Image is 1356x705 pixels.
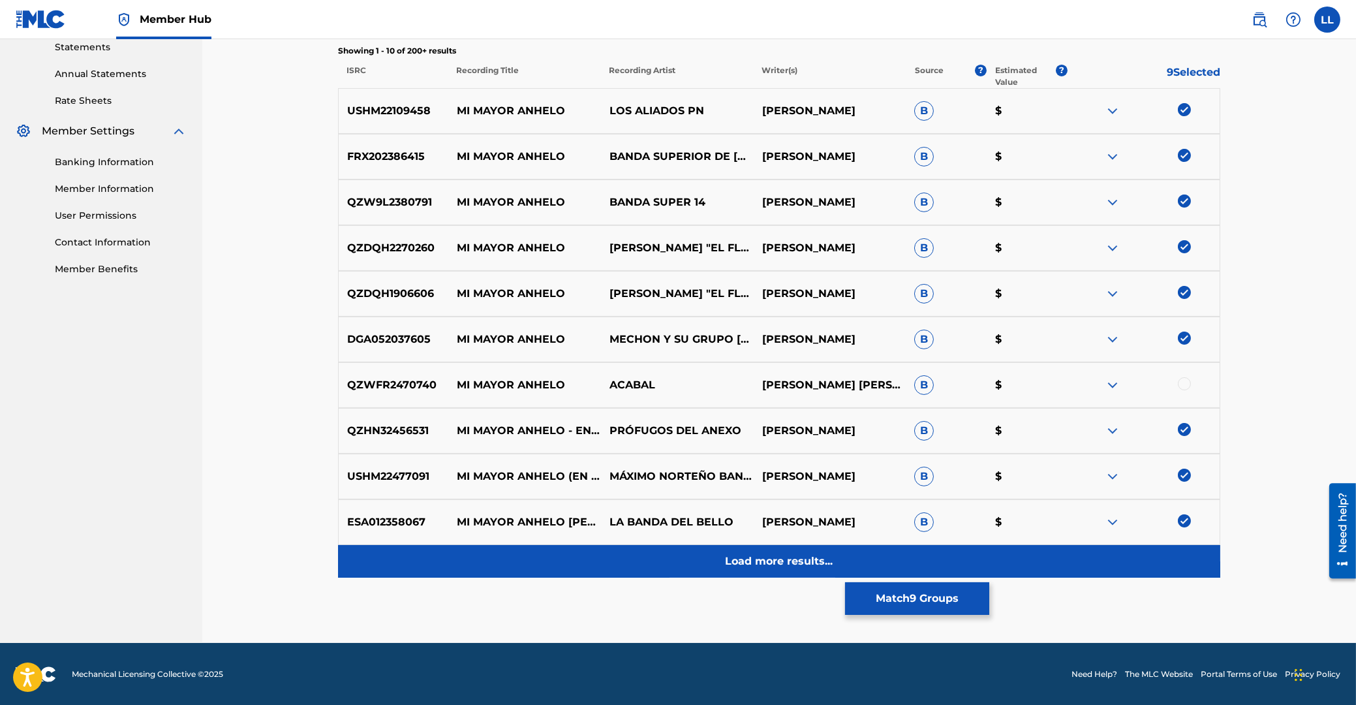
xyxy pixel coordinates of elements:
p: ACABAL [600,377,753,393]
span: B [914,330,934,349]
p: [PERSON_NAME] "EL FLACO" [600,286,753,302]
a: The MLC Website [1125,668,1193,680]
p: PRÓFUGOS DEL ANEXO [600,423,753,439]
img: search [1252,12,1267,27]
span: B [914,284,934,304]
img: deselect [1178,195,1191,208]
iframe: Resource Center [1319,477,1356,586]
p: MI MAYOR ANHELO [448,286,601,302]
span: B [914,467,934,486]
span: Mechanical Licensing Collective © 2025 [72,668,223,680]
p: $ [987,377,1068,393]
p: [PERSON_NAME] [753,469,906,484]
span: B [914,101,934,121]
p: MI MAYOR ANHELO [448,103,601,119]
img: deselect [1178,103,1191,116]
p: [PERSON_NAME] [753,332,906,347]
img: deselect [1178,514,1191,527]
a: Member Benefits [55,262,187,276]
p: MI MAYOR ANHELO [448,195,601,210]
p: LA BANDA DEL BELLO [600,514,753,530]
p: [PERSON_NAME] [753,514,906,530]
p: MI MAYOR ANHELO [448,149,601,164]
a: Public Search [1246,7,1272,33]
p: $ [987,195,1068,210]
span: B [914,421,934,441]
p: USHM22109458 [339,103,448,119]
p: MI MAYOR ANHELO [448,377,601,393]
a: Portal Terms of Use [1201,668,1277,680]
p: QZWFR2470740 [339,377,448,393]
p: [PERSON_NAME] [753,240,906,256]
p: Recording Artist [600,65,753,88]
img: expand [1105,377,1120,393]
a: Rate Sheets [55,94,187,108]
img: expand [1105,240,1120,256]
img: deselect [1178,332,1191,345]
img: expand [1105,149,1120,164]
span: B [914,512,934,532]
img: expand [1105,423,1120,439]
p: [PERSON_NAME] [753,149,906,164]
img: expand [1105,195,1120,210]
p: Estimated Value [995,65,1055,88]
p: ESA012358067 [339,514,448,530]
a: Privacy Policy [1285,668,1340,680]
p: $ [987,469,1068,484]
span: ? [1056,65,1068,76]
img: expand [171,123,187,139]
p: MI MAYOR ANHELO [PERSON_NAME] [448,514,601,530]
div: Drag [1295,655,1302,695]
img: expand [1105,469,1120,484]
img: expand [1105,103,1120,119]
p: LOS ALIADOS PN [600,103,753,119]
img: help [1286,12,1301,27]
img: Member Settings [16,123,31,139]
img: deselect [1178,149,1191,162]
p: MI MAYOR ANHELO [448,240,601,256]
a: User Permissions [55,209,187,223]
img: deselect [1178,240,1191,253]
span: ? [975,65,987,76]
img: deselect [1178,286,1191,299]
p: $ [987,423,1068,439]
p: [PERSON_NAME] [753,103,906,119]
span: B [914,193,934,212]
p: QZDQH2270260 [339,240,448,256]
iframe: Chat Widget [1291,642,1356,705]
a: Member Information [55,182,187,196]
div: Help [1280,7,1306,33]
p: $ [987,103,1068,119]
img: MLC Logo [16,10,66,29]
a: Need Help? [1071,668,1117,680]
a: Contact Information [55,236,187,249]
img: logo [16,666,56,682]
p: Showing 1 - 10 of 200+ results [338,45,1220,57]
img: Top Rightsholder [116,12,132,27]
a: Statements [55,40,187,54]
p: MI MAYOR ANHELO (EN VIVO) [448,469,601,484]
p: QZDQH1906606 [339,286,448,302]
p: $ [987,149,1068,164]
p: ISRC [338,65,448,88]
p: BANDA SUPER 14 [600,195,753,210]
span: Member Hub [140,12,211,27]
img: expand [1105,286,1120,302]
img: expand [1105,514,1120,530]
p: [PERSON_NAME] [753,286,906,302]
a: Annual Statements [55,67,187,81]
p: $ [987,286,1068,302]
img: deselect [1178,469,1191,482]
img: expand [1105,332,1120,347]
p: USHM22477091 [339,469,448,484]
p: $ [987,514,1068,530]
p: 9 Selected [1068,65,1220,88]
p: MECHON Y SU GRUPO [PERSON_NAME] [600,332,753,347]
p: DGA052037605 [339,332,448,347]
p: [PERSON_NAME] [PERSON_NAME] [753,377,906,393]
span: B [914,147,934,166]
p: $ [987,240,1068,256]
p: [PERSON_NAME] [753,195,906,210]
